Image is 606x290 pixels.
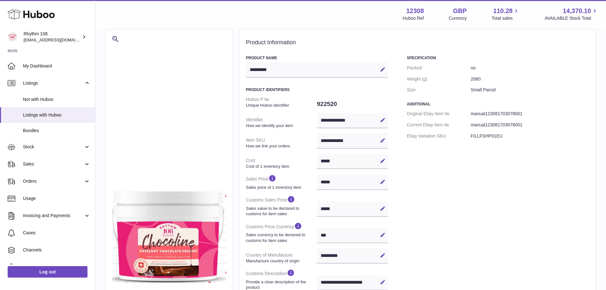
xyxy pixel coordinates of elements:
[246,164,315,169] strong: Cost of 1 inventory item
[471,131,589,142] dd: FILLFSHP01EU
[545,7,598,21] a: 14,370.10 AVAILABLE Stock Total
[23,63,90,69] span: My Dashboard
[24,37,94,42] span: [EMAIL_ADDRESS][DOMAIN_NAME]
[449,15,467,21] div: Currency
[8,266,87,278] a: Log out
[23,213,84,219] span: Invoicing and Payments
[407,74,471,85] dt: Weight (g)
[471,62,589,74] dd: no
[471,74,589,85] dd: 2080
[317,97,388,111] dd: 922520
[471,84,589,95] dd: Small Parcel
[246,143,315,149] strong: How we link your orders
[246,114,317,131] dt: Identifier
[246,258,315,264] strong: Manufacture country of origin
[112,190,226,283] img: 1703078001.JPG
[491,15,520,21] span: Total sales
[246,87,388,92] h3: Product Identifiers
[23,161,84,167] span: Sales
[407,55,589,60] h3: Specification
[23,195,90,202] span: Usage
[23,247,90,253] span: Channels
[23,80,84,86] span: Listings
[471,108,589,119] dd: manual123081703078001
[403,15,424,21] div: Huboo Ref
[24,31,81,43] div: Rhythm 108
[491,7,520,21] a: 110.28 Total sales
[23,230,90,236] span: Cases
[407,108,471,119] dt: Original Ebay Item №
[246,172,317,193] dt: Sales Price
[246,94,317,110] dt: Huboo P №
[23,112,90,118] span: Listings with Huboo
[493,7,512,15] span: 110.28
[246,39,589,46] h2: Product Information
[23,264,90,270] span: Settings
[246,206,315,217] strong: Sales value to be declared to customs for item sales
[406,7,424,15] strong: 12308
[407,84,471,95] dt: Size
[8,32,17,42] img: internalAdmin-12308@internal.huboo.com
[246,250,317,266] dt: Country of Manufacture
[23,178,84,184] span: Orders
[246,123,315,129] strong: How we identify your item
[246,185,315,190] strong: Sales price of 1 inventory item
[246,55,388,60] h3: Product Name
[545,15,598,21] span: AVAILABLE Stock Total
[407,102,589,107] h3: Additional
[407,119,471,131] dt: Current Ebay Item №
[407,62,471,74] dt: Packed
[407,131,471,142] dt: Ebay Variation SKU
[246,103,315,108] strong: Unique Huboo identifier
[246,232,315,243] strong: Sales currency to be declared to customs for item sales
[246,219,317,246] dt: Customs Price Currency
[453,7,467,15] strong: GBP
[246,155,317,172] dt: Cost
[563,7,591,15] span: 14,370.10
[246,135,317,151] dt: Item SKU
[23,144,84,150] span: Stock
[246,193,317,219] dt: Customs Sales Price
[23,96,90,103] span: Not with Huboo
[23,128,90,134] span: Bundles
[471,119,589,131] dd: manual123081703078001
